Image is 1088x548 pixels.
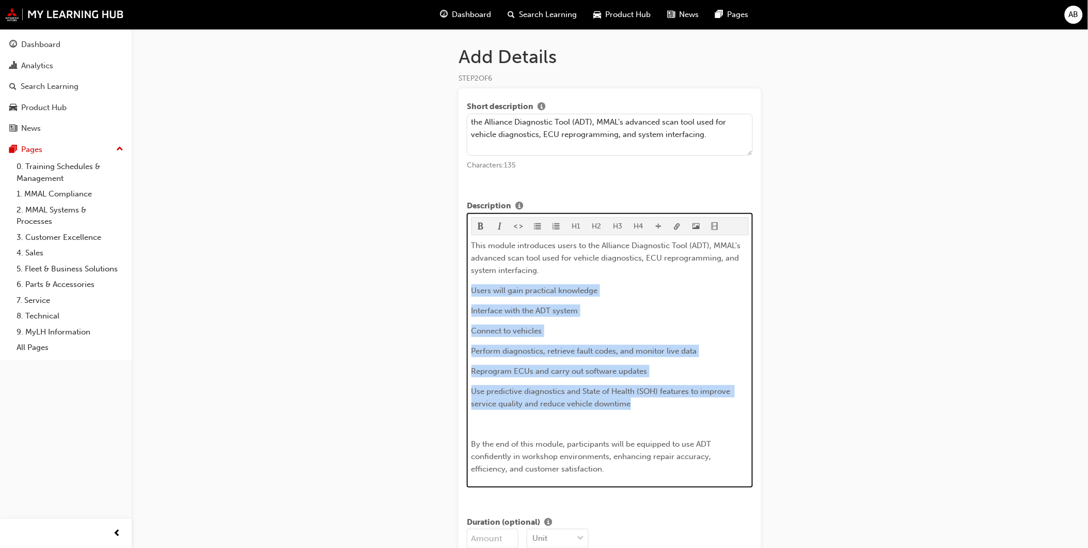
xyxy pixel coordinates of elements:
span: Dashboard [452,9,492,21]
span: news-icon [668,8,675,21]
a: 6. Parts & Accessories [12,277,128,293]
a: Search Learning [4,77,128,96]
button: format_bold-icon [472,218,491,235]
span: down-icon [577,532,584,545]
span: Duration (optional) [467,516,540,529]
div: Product Hub [21,102,67,114]
button: H4 [628,218,650,235]
button: AB [1065,6,1083,24]
span: Use predictive diagnostics and State of Health (SOH) features to improve service quality and redu... [471,387,733,408]
textarea: the Alliance Diagnostic Tool (ADT), MMAL's advanced scan tool used for vehicle diagnostics, ECU r... [467,114,753,156]
span: Characters: 135 [467,161,516,170]
span: format_monospace-icon [515,223,523,232]
button: format_ol-icon [547,218,566,235]
a: search-iconSearch Learning [500,4,586,25]
span: News [680,9,699,21]
span: Product Hub [606,9,651,21]
span: video-icon [712,223,719,232]
button: link-icon [668,218,687,235]
span: car-icon [9,103,17,113]
a: pages-iconPages [707,4,757,25]
button: H2 [587,218,608,235]
a: 8. Technical [12,308,128,324]
button: video-icon [706,218,725,235]
button: Show info [511,200,527,213]
a: car-iconProduct Hub [586,4,659,25]
span: Users will gain practical knowledge [471,286,598,295]
span: news-icon [9,124,17,133]
span: Search Learning [519,9,577,21]
span: Short description [467,101,533,114]
button: Show info [533,101,549,114]
button: format_italic-icon [491,218,510,235]
img: mmal [5,8,124,21]
div: Pages [21,144,42,156]
span: prev-icon [114,527,121,540]
span: Description [467,200,511,213]
span: image-icon [692,223,700,232]
div: Search Learning [21,81,78,93]
button: H3 [607,218,628,235]
button: divider-icon [649,218,668,235]
a: All Pages [12,340,128,356]
button: H1 [566,218,587,235]
a: News [4,119,128,138]
span: car-icon [594,8,602,21]
a: 7. Service [12,293,128,309]
span: Perform diagnostics, retrieve fault codes, and monitor live data [471,346,697,356]
span: info-icon [515,202,523,211]
span: Interface with the ADT system [471,306,578,315]
span: up-icon [116,143,123,156]
button: Pages [4,140,128,159]
a: guage-iconDashboard [432,4,500,25]
a: Dashboard [4,35,128,54]
span: guage-icon [440,8,448,21]
span: info-icon [544,519,552,528]
h1: Add Details [459,45,761,68]
div: Dashboard [21,39,60,51]
a: 3. Customer Excellence [12,230,128,246]
span: format_italic-icon [496,223,503,232]
div: Analytics [21,60,53,72]
span: This module introduces users to the Alliance Diagnostic Tool (ADT), MMAL's advanced scan tool use... [471,241,743,275]
span: format_ol-icon [553,223,560,232]
span: By the end of this module, participants will be equipped to use ADT confidently in workshop envir... [471,439,714,474]
a: 5. Fleet & Business Solutions [12,261,128,277]
span: link-icon [674,223,681,232]
span: Connect to vehicles [471,326,542,336]
button: Show info [540,516,556,529]
a: Analytics [4,56,128,75]
span: divider-icon [655,223,662,232]
span: STEP 2 OF 6 [459,74,492,83]
button: format_monospace-icon [510,218,529,235]
span: AB [1069,9,1079,21]
span: chart-icon [9,62,17,71]
button: format_ul-icon [528,218,547,235]
span: pages-icon [716,8,723,21]
a: 2. MMAL Systems & Processes [12,202,128,230]
span: search-icon [508,8,515,21]
a: news-iconNews [659,4,707,25]
span: Pages [728,9,749,21]
a: 4. Sales [12,245,128,261]
a: 1. MMAL Compliance [12,186,128,202]
span: guage-icon [9,40,17,50]
button: DashboardAnalyticsSearch LearningProduct HubNews [4,33,128,140]
span: search-icon [9,82,17,92]
a: 0. Training Schedules & Management [12,159,128,186]
span: format_bold-icon [478,223,485,232]
span: Reprogram ECUs and carry out software updates [471,367,648,376]
span: format_ul-icon [534,223,541,232]
button: image-icon [687,218,706,235]
div: Unit [532,533,547,545]
div: News [21,123,41,134]
a: Product Hub [4,98,128,117]
span: info-icon [538,103,545,112]
span: pages-icon [9,145,17,155]
a: 9. MyLH Information [12,324,128,340]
